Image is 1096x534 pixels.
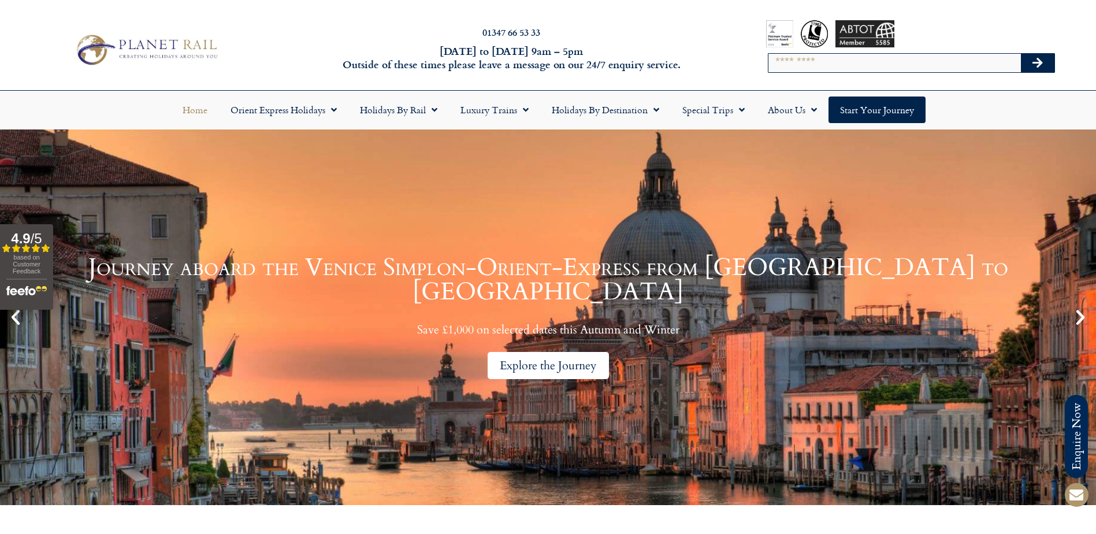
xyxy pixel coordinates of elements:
p: Save £1,000 on selected dates this Autumn and Winter [29,322,1067,337]
a: Holidays by Rail [348,97,449,123]
div: Previous slide [6,307,25,327]
a: Start your Journey [828,97,926,123]
div: Explore the Journey [488,352,609,379]
h6: [DATE] to [DATE] 9am – 5pm Outside of these times please leave a message on our 24/7 enquiry serv... [295,44,728,72]
a: About Us [756,97,828,123]
a: Holidays by Destination [540,97,671,123]
a: Home [171,97,219,123]
a: Luxury Trains [449,97,540,123]
a: Orient Express Holidays [219,97,348,123]
a: Special Trips [671,97,756,123]
img: Planet Rail Train Holidays Logo [70,31,221,68]
a: 01347 66 53 33 [482,25,540,39]
div: Next slide [1071,307,1090,327]
nav: Menu [6,97,1090,123]
button: Search [1021,54,1054,72]
h1: Journey aboard the Venice Simplon-Orient-Express from [GEOGRAPHIC_DATA] to [GEOGRAPHIC_DATA] [29,255,1067,304]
